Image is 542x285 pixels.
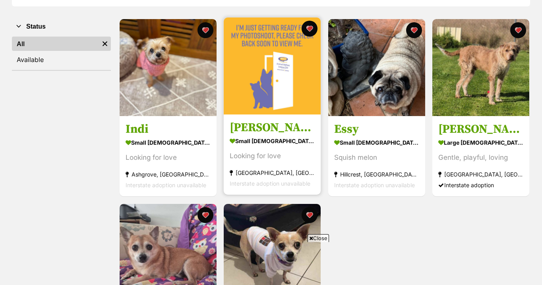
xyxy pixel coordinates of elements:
[334,182,415,188] span: Interstate adoption unavailable
[334,122,419,137] h3: Essy
[438,180,523,190] div: Interstate adoption
[334,152,419,163] div: Squish melon
[438,122,523,137] h3: [PERSON_NAME]
[510,22,526,38] button: favourite
[438,169,523,180] div: [GEOGRAPHIC_DATA], [GEOGRAPHIC_DATA]
[126,137,211,148] div: small [DEMOGRAPHIC_DATA] Dog
[224,17,321,114] img: Stella
[438,152,523,163] div: Gentle, playful, loving
[197,22,213,38] button: favourite
[126,245,416,281] iframe: Advertisement
[230,167,315,178] div: [GEOGRAPHIC_DATA], [GEOGRAPHIC_DATA]
[302,21,317,37] button: favourite
[230,151,315,161] div: Looking for love
[12,21,111,32] button: Status
[406,22,422,38] button: favourite
[224,114,321,195] a: [PERSON_NAME] small [DEMOGRAPHIC_DATA] Dog Looking for love [GEOGRAPHIC_DATA], [GEOGRAPHIC_DATA] ...
[126,152,211,163] div: Looking for love
[328,19,425,116] img: Essy
[334,137,419,148] div: small [DEMOGRAPHIC_DATA] Dog
[230,180,310,187] span: Interstate adoption unavailable
[230,120,315,135] h3: [PERSON_NAME]
[197,207,213,223] button: favourite
[12,35,111,70] div: Status
[230,135,315,147] div: small [DEMOGRAPHIC_DATA] Dog
[432,19,529,116] img: Billy
[126,182,206,188] span: Interstate adoption unavailable
[126,122,211,137] h3: Indi
[308,234,329,242] span: Close
[328,116,425,196] a: Essy small [DEMOGRAPHIC_DATA] Dog Squish melon Hillcrest, [GEOGRAPHIC_DATA] Interstate adoption u...
[99,37,111,51] a: Remove filter
[120,19,217,116] img: Indi
[334,169,419,180] div: Hillcrest, [GEOGRAPHIC_DATA]
[12,52,111,67] a: Available
[432,116,529,196] a: [PERSON_NAME] large [DEMOGRAPHIC_DATA] Dog Gentle, playful, loving [GEOGRAPHIC_DATA], [GEOGRAPHIC...
[12,37,99,51] a: All
[120,116,217,196] a: Indi small [DEMOGRAPHIC_DATA] Dog Looking for love Ashgrove, [GEOGRAPHIC_DATA] Interstate adoptio...
[302,207,317,223] button: favourite
[438,137,523,148] div: large [DEMOGRAPHIC_DATA] Dog
[126,169,211,180] div: Ashgrove, [GEOGRAPHIC_DATA]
